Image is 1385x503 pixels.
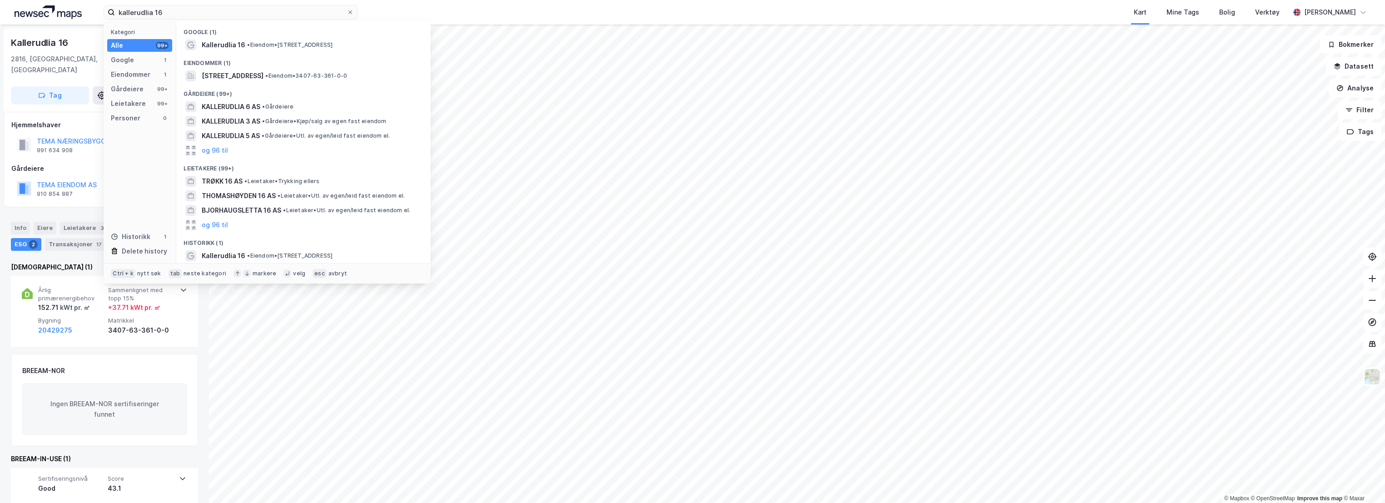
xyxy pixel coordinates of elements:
[11,222,30,234] div: Info
[202,130,260,141] span: KALLERUDLIA 5 AS
[283,207,410,214] span: Leietaker • Utl. av egen/leid fast eiendom el.
[1134,7,1147,18] div: Kart
[278,192,280,199] span: •
[161,115,169,122] div: 0
[1338,101,1381,119] button: Filter
[265,72,268,79] span: •
[278,192,405,199] span: Leietaker • Utl. av egen/leid fast eiendom el.
[244,178,319,185] span: Leietaker • Trykking ellers
[1326,57,1381,75] button: Datasett
[111,231,150,242] div: Historikk
[38,286,104,302] span: Årlig primærenergibehov
[29,240,38,249] div: 2
[34,222,56,234] div: Eiere
[202,190,276,201] span: THOMASHØYDEN 16 AS
[262,103,293,110] span: Gårdeiere
[111,69,150,80] div: Eiendommer
[265,72,347,80] span: Eiendom • 3407-63-361-0-0
[202,250,245,261] span: Kallerudlia 16
[247,41,333,49] span: Eiendom • [STREET_ADDRESS]
[11,54,154,75] div: 2816, [GEOGRAPHIC_DATA], [GEOGRAPHIC_DATA]
[262,118,265,125] span: •
[122,246,167,257] div: Delete history
[108,325,174,336] div: 3407-63-361-0-0
[22,365,65,376] div: BREEAM-NOR
[156,100,169,107] div: 99+
[1340,459,1385,503] div: Kontrollprogram for chat
[115,5,347,19] input: Søk på adresse, matrikkel, gårdeiere, leietakere eller personer
[253,270,276,277] div: markere
[1255,7,1280,18] div: Verktøy
[111,29,172,35] div: Kategori
[1167,7,1199,18] div: Mine Tags
[247,41,250,48] span: •
[202,176,243,187] span: TRØKK 16 AS
[37,147,73,154] div: 991 634 908
[169,269,182,278] div: tab
[111,113,140,124] div: Personer
[202,40,245,50] span: Kallerudlia 16
[11,453,198,464] div: BREEAM-IN-USE (1)
[94,240,104,249] div: 17
[11,262,198,273] div: [DEMOGRAPHIC_DATA] (1)
[202,116,260,127] span: KALLERUDLIA 3 AS
[108,302,160,313] div: + 37.71 kWt pr. ㎡
[161,233,169,240] div: 1
[38,483,104,494] div: Good
[111,269,135,278] div: Ctrl + k
[247,252,333,259] span: Eiendom • [STREET_ADDRESS]
[283,207,286,214] span: •
[111,98,146,109] div: Leietakere
[313,269,327,278] div: esc
[11,238,41,251] div: ESG
[37,190,73,198] div: 910 854 887
[262,103,265,110] span: •
[11,35,70,50] div: Kallerudlia 16
[262,132,264,139] span: •
[11,163,198,174] div: Gårdeiere
[202,145,228,156] button: og 96 til
[202,70,263,81] span: [STREET_ADDRESS]
[1297,495,1342,502] a: Improve this map
[11,86,89,105] button: Tag
[184,270,226,277] div: neste kategori
[1251,495,1295,502] a: OpenStreetMap
[156,42,169,49] div: 99+
[262,132,390,139] span: Gårdeiere • Utl. av egen/leid fast eiendom el.
[328,270,347,277] div: avbryt
[108,286,174,302] span: Sammenlignet med topp 15%
[45,238,107,251] div: Transaksjoner
[202,101,260,112] span: KALLERUDLIA 6 AS
[176,232,431,249] div: Historikk (1)
[11,120,198,130] div: Hjemmelshaver
[156,85,169,93] div: 99+
[247,252,250,259] span: •
[111,84,144,95] div: Gårdeiere
[1219,7,1235,18] div: Bolig
[60,222,110,234] div: Leietakere
[202,219,228,230] button: og 96 til
[161,56,169,64] div: 1
[176,21,431,38] div: Google (1)
[38,325,72,336] button: 20429275
[108,317,174,324] span: Matrikkel
[1339,123,1381,141] button: Tags
[244,178,247,184] span: •
[262,118,386,125] span: Gårdeiere • Kjøp/salg av egen fast eiendom
[176,83,431,100] div: Gårdeiere (99+)
[293,270,305,277] div: velg
[1364,368,1381,385] img: Z
[108,483,174,494] div: 43.1
[38,475,104,483] span: Sertifiseringsnivå
[15,5,82,19] img: logo.a4113a55bc3d86da70a041830d287a7e.svg
[1340,459,1385,503] iframe: Chat Widget
[176,52,431,69] div: Eiendommer (1)
[161,71,169,78] div: 1
[108,475,174,483] span: Score
[38,302,90,313] div: 152.71
[202,205,281,216] span: BJORHAUGSLETTA 16 AS
[98,224,107,233] div: 3
[1304,7,1356,18] div: [PERSON_NAME]
[111,55,134,65] div: Google
[176,158,431,174] div: Leietakere (99+)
